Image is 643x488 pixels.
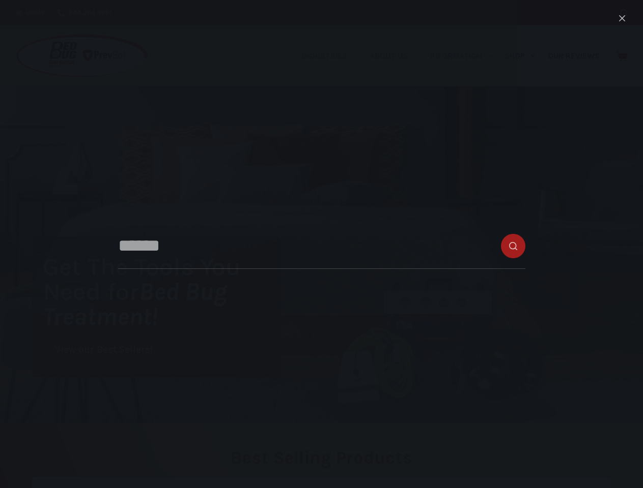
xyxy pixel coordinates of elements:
[295,25,363,86] a: Industries
[43,254,280,329] h1: Get The Tools You Need for
[15,34,149,79] img: Prevsol/Bed Bug Heat Doctor
[620,9,628,17] button: Search
[363,25,424,86] a: About Us
[541,25,606,86] a: Our Reviews
[498,25,541,86] a: Shop
[55,345,153,355] span: View our Best Sellers!
[43,277,227,331] i: Bed Bug Treatment!
[43,339,165,361] a: View our Best Sellers!
[8,4,39,35] button: Open LiveChat chat widget
[295,25,606,86] nav: Primary
[32,449,611,467] h2: Best Selling Products
[424,25,498,86] a: Information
